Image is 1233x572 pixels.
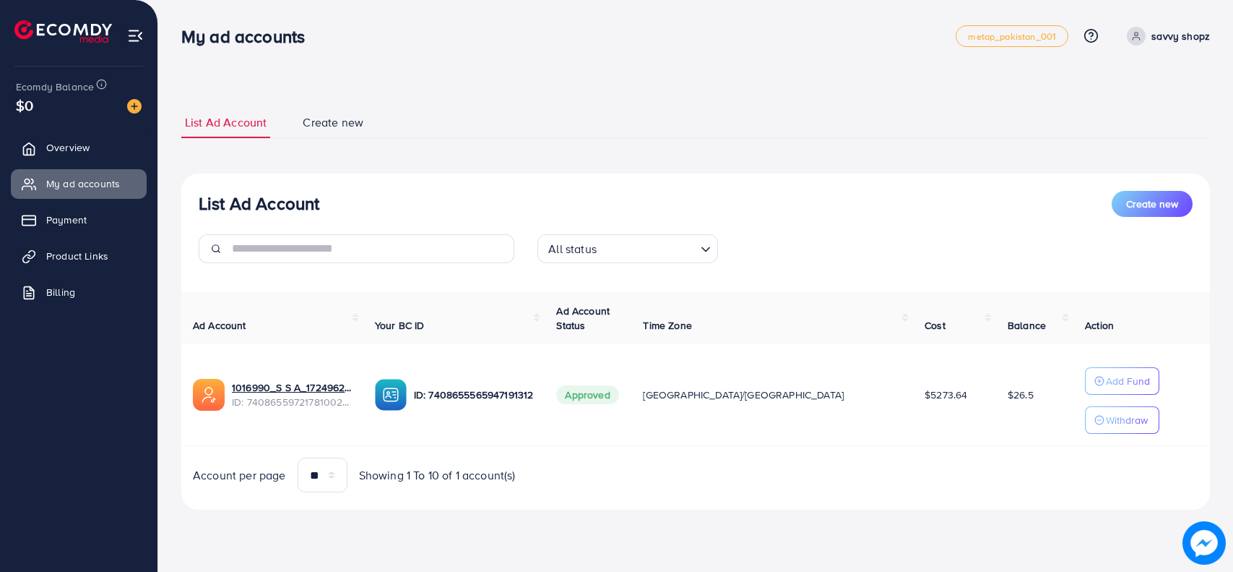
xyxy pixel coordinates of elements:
h3: My ad accounts [181,26,316,47]
div: Search for option [537,234,718,263]
a: Billing [11,278,147,307]
span: Cost [925,318,946,333]
p: Add Fund [1106,372,1150,390]
a: Overview [11,133,147,162]
span: Payment [46,213,87,227]
a: Payment [11,205,147,234]
span: Your BC ID [375,318,425,333]
span: Create new [1126,197,1178,211]
img: menu [127,27,144,44]
button: Add Fund [1085,367,1159,395]
span: $5273.64 [925,388,967,402]
a: metap_pakistan_001 [956,25,1068,47]
span: [GEOGRAPHIC_DATA]/[GEOGRAPHIC_DATA] [643,388,844,402]
span: Billing [46,285,75,299]
input: Search for option [601,236,695,260]
span: Balance [1008,318,1046,333]
button: Withdraw [1085,406,1159,434]
span: Account per page [193,467,286,484]
img: logo [14,20,112,43]
p: ID: 7408655565947191312 [414,386,534,404]
button: Create new [1112,191,1193,217]
span: Overview [46,140,90,155]
span: Action [1085,318,1114,333]
img: image [1183,522,1225,564]
span: Ecomdy Balance [16,80,94,94]
span: Showing 1 To 10 of 1 account(s) [359,467,516,484]
span: Product Links [46,249,108,263]
div: <span class='underline'>1016990_S S A_1724962144647</span></br>7408655972178100240 [232,380,352,410]
p: Withdraw [1106,411,1148,429]
span: metap_pakistan_001 [968,32,1056,41]
a: savvy shopz [1121,27,1210,46]
a: 1016990_S S A_1724962144647 [232,380,352,395]
img: image [127,99,142,114]
span: Create new [303,114,363,131]
span: All status [545,239,600,260]
p: savvy shopz [1151,27,1210,45]
span: Ad Account Status [556,304,610,333]
span: $0 [16,95,33,116]
a: Product Links [11,242,147,270]
h3: List Ad Account [199,193,319,214]
span: Time Zone [643,318,691,333]
a: My ad accounts [11,169,147,198]
img: ic-ads-acc.e4c84228.svg [193,379,225,411]
span: ID: 7408655972178100240 [232,395,352,409]
span: $26.5 [1008,388,1034,402]
span: List Ad Account [185,114,267,131]
span: Approved [556,385,618,404]
img: ic-ba-acc.ded83a64.svg [375,379,407,411]
span: My ad accounts [46,176,120,191]
span: Ad Account [193,318,246,333]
